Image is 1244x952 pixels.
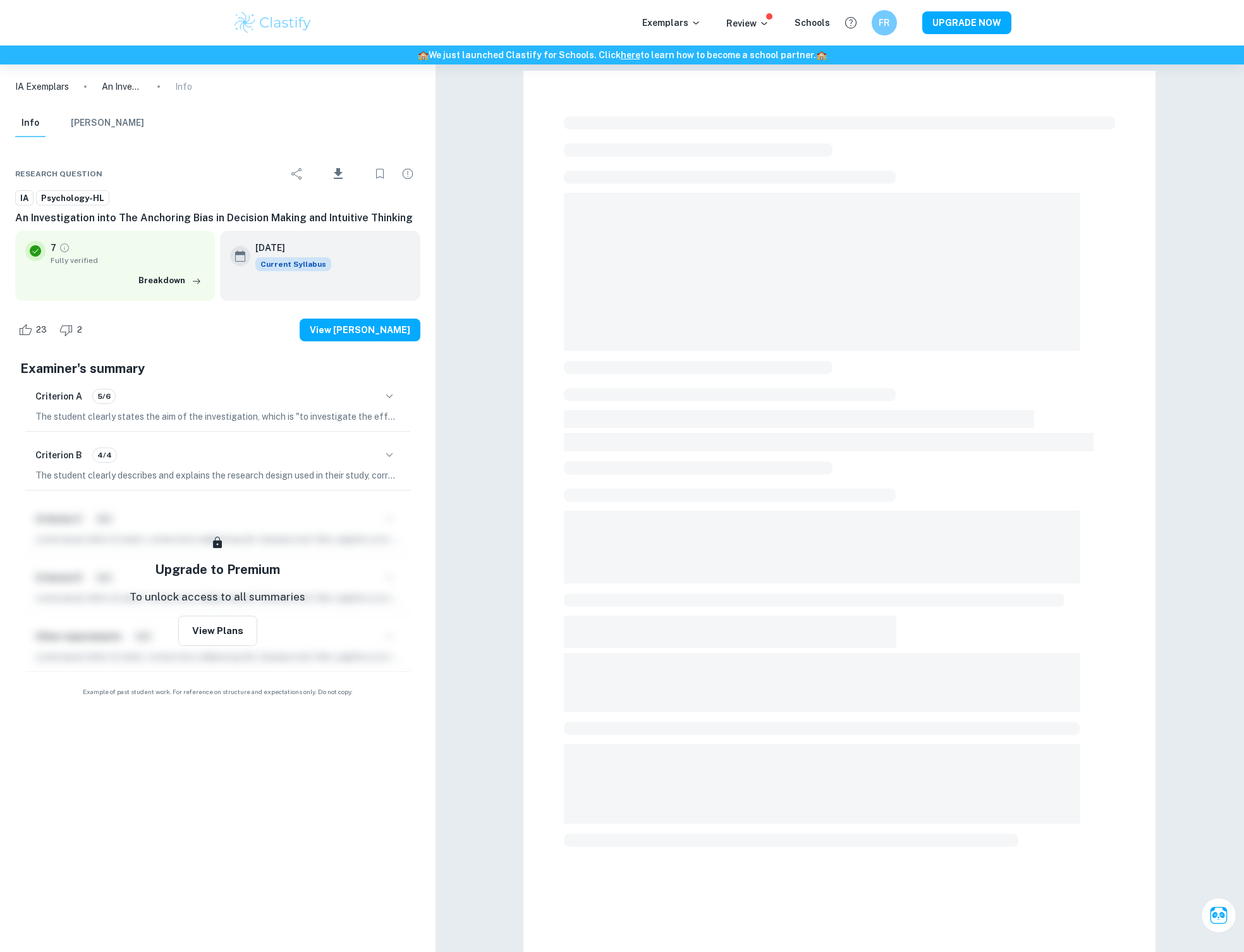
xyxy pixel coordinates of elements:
button: FR [872,10,897,35]
span: 2 [70,324,89,336]
p: Exemplars [642,16,701,30]
p: The student clearly describes and explains the research design used in their study, correctly ide... [35,468,400,482]
div: Share [284,161,310,186]
span: 🏫 [816,50,827,60]
h5: Upgrade to Premium [155,560,280,579]
h6: FR [877,16,892,30]
span: Research question [15,168,102,180]
span: Fully verified [51,255,205,266]
span: Example of past student work. For reference on structure and expectations only. Do not copy. [15,687,420,697]
p: To unlock access to all summaries [130,589,305,606]
a: Psychology-HL [36,190,109,206]
button: View Plans [178,616,257,646]
button: Breakdown [135,271,205,290]
button: [PERSON_NAME] [71,109,144,137]
a: IA [15,190,34,206]
button: Info [15,109,46,137]
h5: Examiner's summary [20,359,415,378]
span: 🏫 [418,50,429,60]
p: 7 [51,241,56,255]
a: IA Exemplars [15,80,69,94]
span: IA [16,192,33,205]
span: 4/4 [93,449,116,461]
h6: An Investigation into The Anchoring Bias in Decision Making and Intuitive Thinking [15,211,420,226]
div: Bookmark [367,161,393,186]
a: Schools [795,18,830,28]
button: View [PERSON_NAME] [300,319,420,341]
span: 23 [29,324,54,336]
button: Help and Feedback [840,12,862,34]
p: An Investigation into The Anchoring Bias in Decision Making and Intuitive Thinking [102,80,142,94]
a: Grade fully verified [59,242,70,253]
div: This exemplar is based on the current syllabus. Feel free to refer to it for inspiration/ideas wh... [255,257,331,271]
p: Info [175,80,192,94]
button: UPGRADE NOW [922,11,1011,34]
p: Review [726,16,769,30]
span: Current Syllabus [255,257,331,271]
h6: Criterion A [35,389,82,403]
a: here [621,50,640,60]
p: The student clearly states the aim of the investigation, which is "to investigate the effect and ... [35,410,400,424]
span: Psychology-HL [37,192,109,205]
h6: Criterion B [35,448,82,462]
div: Like [15,320,54,340]
div: Report issue [395,161,420,186]
span: 5/6 [93,391,115,402]
img: Clastify logo [233,10,313,35]
h6: We just launched Clastify for Schools. Click to learn how to become a school partner. [3,48,1241,62]
button: Ask Clai [1201,898,1236,933]
div: Dislike [56,320,89,340]
div: Download [312,157,365,190]
h6: [DATE] [255,241,321,255]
